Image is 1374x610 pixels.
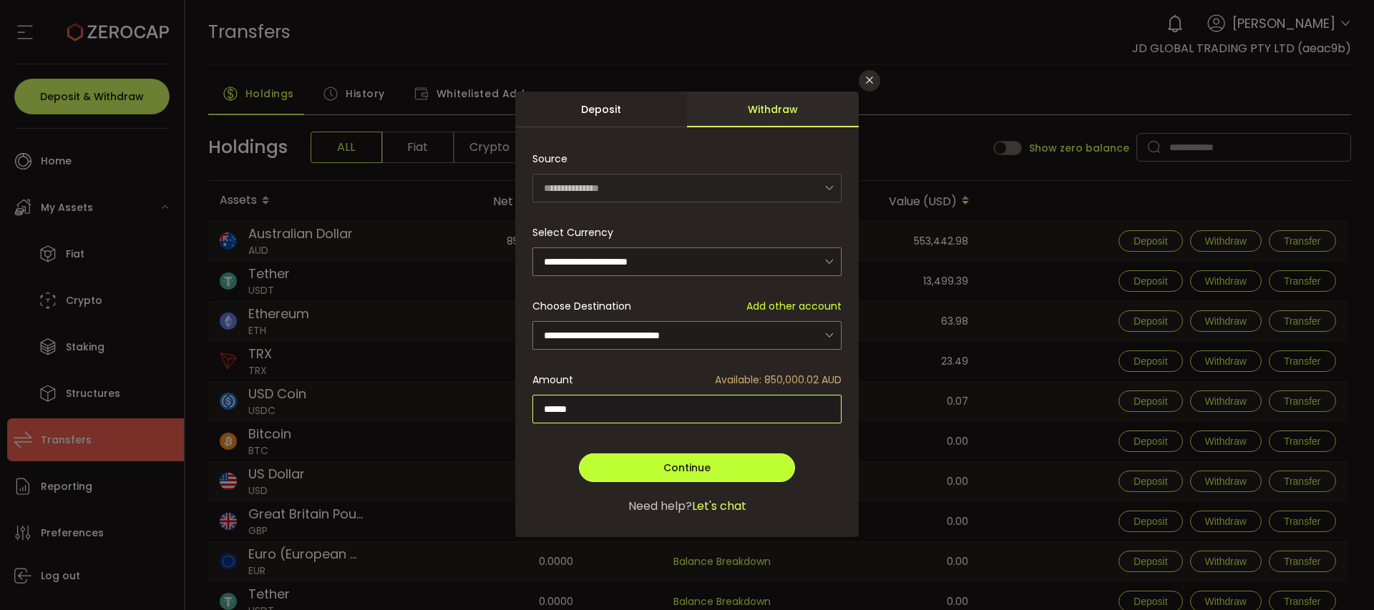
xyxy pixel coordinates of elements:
[532,144,567,173] span: Source
[1204,456,1374,610] div: 聊天小组件
[746,299,842,314] span: Add other account
[692,498,746,515] span: Let's chat
[715,373,842,388] span: Available: 850,000.02 AUD
[532,373,573,388] span: Amount
[859,70,880,92] button: Close
[532,299,631,314] span: Choose Destination
[579,453,795,482] button: Continue
[515,92,687,127] div: Deposit
[1204,456,1374,610] iframe: Chat Widget
[663,461,711,475] span: Continue
[515,92,859,537] div: dialog
[687,92,859,127] div: Withdraw
[628,498,692,515] span: Need help?
[532,225,622,240] label: Select Currency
